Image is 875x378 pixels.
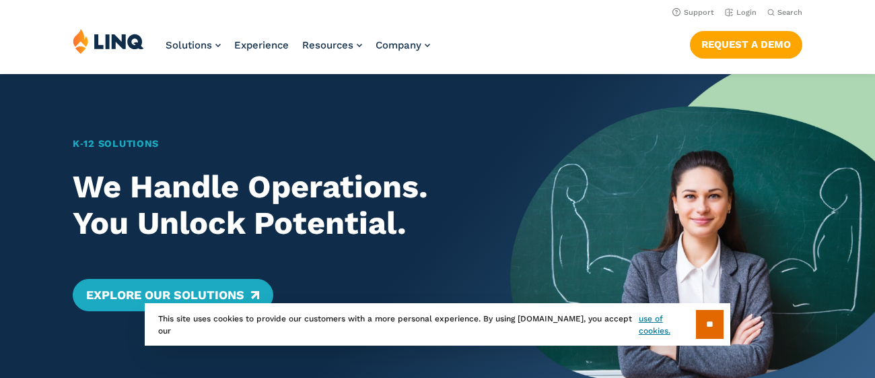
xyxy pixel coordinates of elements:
[73,168,475,241] h2: We Handle Operations. You Unlock Potential.
[302,39,362,51] a: Resources
[73,137,475,152] h1: K‑12 Solutions
[690,31,802,58] a: Request a Demo
[376,39,430,51] a: Company
[166,39,212,51] span: Solutions
[725,8,757,17] a: Login
[767,7,802,18] button: Open Search Bar
[690,28,802,58] nav: Button Navigation
[672,8,714,17] a: Support
[234,39,289,51] a: Experience
[166,39,221,51] a: Solutions
[145,303,730,346] div: This site uses cookies to provide our customers with a more personal experience. By using [DOMAIN...
[376,39,421,51] span: Company
[73,279,273,311] a: Explore Our Solutions
[73,28,144,54] img: LINQ | K‑12 Software
[302,39,353,51] span: Resources
[166,28,430,73] nav: Primary Navigation
[777,8,802,17] span: Search
[639,313,696,337] a: use of cookies.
